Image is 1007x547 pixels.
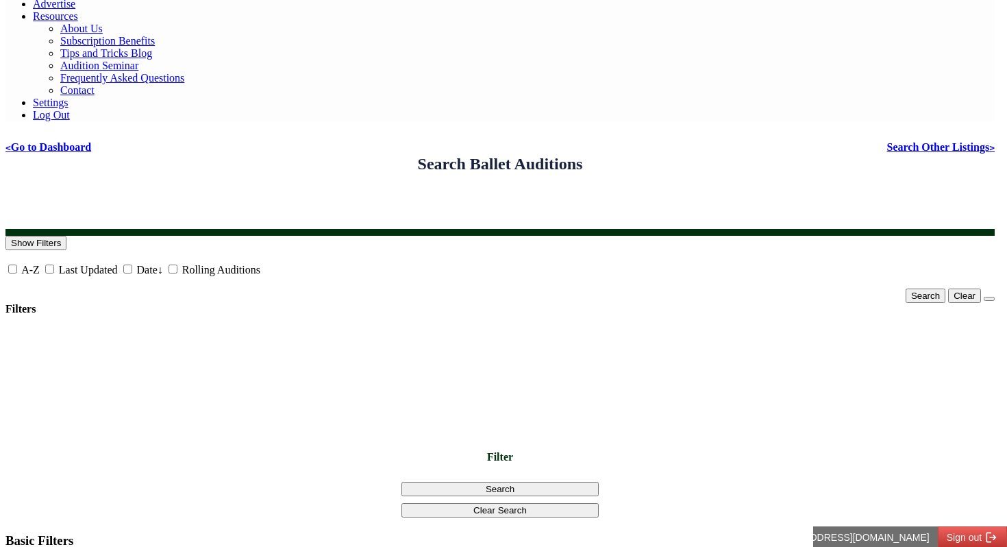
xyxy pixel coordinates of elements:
[5,303,995,464] h4: Filter
[418,155,583,173] h2: Search Ballet Auditions
[60,84,95,96] a: Contact
[182,264,260,276] label: Rolling Auditions
[60,60,138,71] a: Audition Seminar
[5,236,66,250] button: Show Filters
[989,143,995,153] code: >
[906,289,945,303] button: Search
[59,264,118,276] label: Last Updated
[134,5,169,16] span: Sign out
[887,141,995,153] a: Search Other Listings>
[60,23,103,34] a: About Us
[5,143,11,153] code: <
[60,47,152,59] a: Tips and Tricks Blog
[33,10,78,22] a: Resources
[984,297,995,301] button: Close
[60,35,155,47] a: Subscription Benefits
[5,141,91,153] a: <Go to Dashboard
[948,289,981,303] button: Clear
[401,503,599,518] button: Clear Search
[33,97,69,108] a: Settings
[5,303,36,315] h4: Filters
[158,264,163,276] span: ↓
[401,482,599,496] button: Search
[137,264,166,276] label: Date
[21,264,40,276] label: A-Z
[33,109,70,121] a: Log Out
[60,72,184,84] a: Frequently Asked Questions
[33,23,995,97] ul: Resources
